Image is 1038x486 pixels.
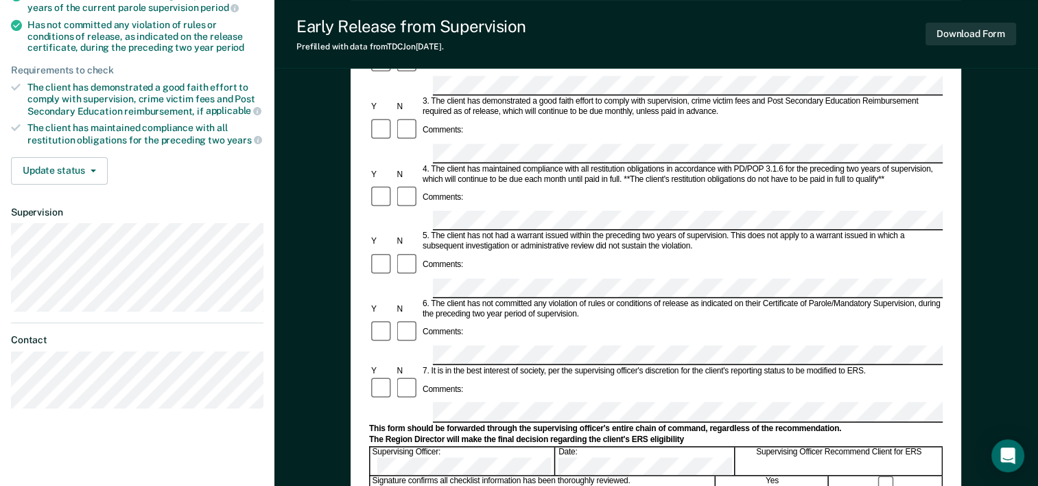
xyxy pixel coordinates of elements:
div: The Region Director will make the final decision regarding the client's ERS eligibility [369,435,943,445]
div: This form should be forwarded through the supervising officer's entire chain of command, regardle... [369,424,943,434]
div: Comments: [421,384,465,395]
button: Download Form [925,23,1016,45]
div: Comments: [421,327,465,338]
div: Y [369,366,394,376]
div: Y [369,237,394,247]
dt: Contact [11,334,263,346]
div: 5. The client has not had a warrant issued within the preceding two years of supervision. This do... [421,231,943,252]
div: 4. The client has maintained compliance with all restitution obligations in accordance with PD/PO... [421,164,943,185]
span: period [216,42,244,53]
div: Open Intercom Messenger [991,439,1024,472]
div: Comments: [421,260,465,270]
div: Date: [556,447,735,476]
div: 6. The client has not committed any violation of rules or conditions of release as indicated on t... [421,299,943,319]
div: The client has demonstrated a good faith effort to comply with supervision, crime victim fees and... [27,82,263,117]
div: Requirements to check [11,65,263,76]
div: Y [369,102,394,112]
div: Comments: [421,193,465,203]
div: N [395,102,421,112]
span: years [227,135,262,146]
div: N [395,237,421,247]
dt: Supervision [11,207,263,218]
div: 7. It is in the best interest of society, per the supervising officer's discretion for the client... [421,366,943,376]
span: period [200,2,239,13]
div: Comments: [421,125,465,135]
div: Supervising Officer: [370,447,556,476]
div: N [395,170,421,180]
span: applicable [206,105,261,116]
div: Has not committed any violation of rules or conditions of release, as indicated on the release ce... [27,19,263,54]
div: N [395,366,421,376]
div: Early Release from Supervision [296,16,526,36]
div: N [395,304,421,314]
div: Supervising Officer Recommend Client for ERS [736,447,943,476]
button: Update status [11,157,108,185]
div: Prefilled with data from TDCJ on [DATE] . [296,42,526,51]
div: Y [369,304,394,314]
div: The client has maintained compliance with all restitution obligations for the preceding two [27,122,263,146]
div: 3. The client has demonstrated a good faith effort to comply with supervision, crime victim fees ... [421,97,943,117]
div: Y [369,170,394,180]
